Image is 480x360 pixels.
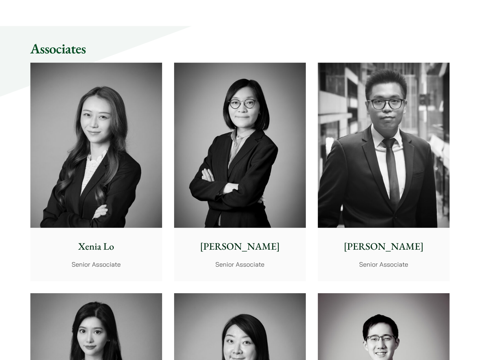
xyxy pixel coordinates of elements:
[30,40,450,57] h2: Associates
[180,239,300,254] p: [PERSON_NAME]
[324,239,444,254] p: [PERSON_NAME]
[324,260,444,269] p: Senior Associate
[30,63,162,281] a: Xenia Lo Senior Associate
[36,239,156,254] p: Xenia Lo
[36,260,156,269] p: Senior Associate
[174,63,306,281] a: [PERSON_NAME] Senior Associate
[180,260,300,269] p: Senior Associate
[318,63,450,281] a: [PERSON_NAME] Senior Associate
